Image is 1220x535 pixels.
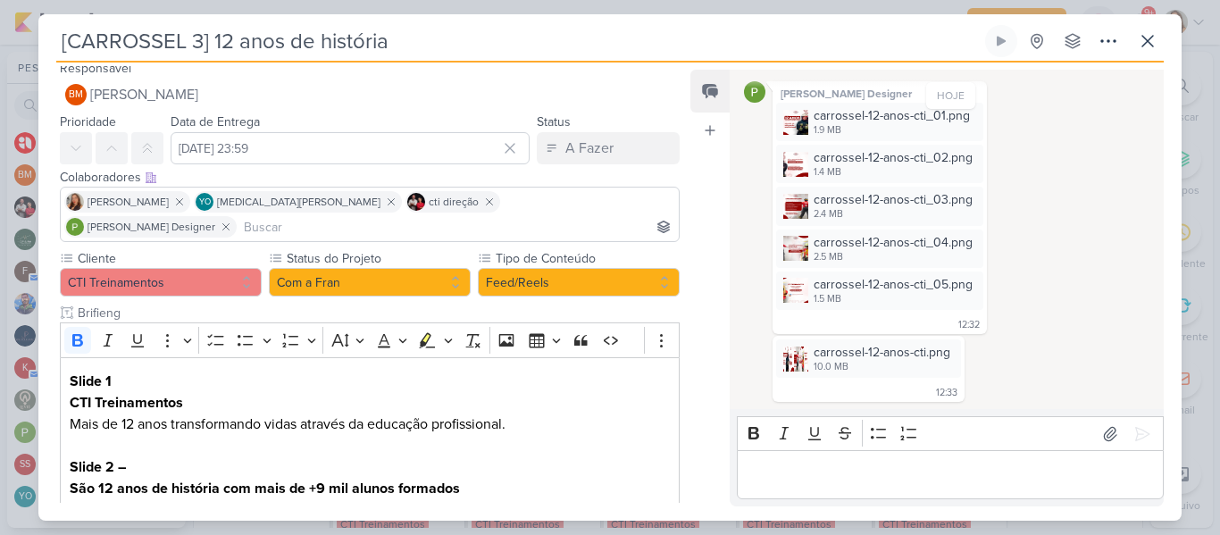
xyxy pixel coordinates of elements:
label: Status [537,114,571,130]
div: carrossel-12-anos-cti_02.png [776,145,983,183]
p: YO [199,198,211,207]
button: Feed/Reels [478,268,680,297]
span: cti direção [429,194,479,210]
button: Com a Fran [269,268,471,297]
i: Experiência que gera resultados reais no mercado de trabalho. [70,501,464,519]
div: carrossel-12-anos-cti_02.png [814,148,973,167]
img: APtZYtoJVjWWMrMpNQfTj82OLhXo5qBVaH4Fbmiu.png [783,236,808,261]
strong: Slide 1 [70,372,112,390]
p: Mais de 12 anos transformando vidas através da educação profissional. [70,371,670,435]
button: BM [PERSON_NAME] [60,79,680,111]
img: gX42GUMPseKxJgl9OaOno7uOYMawuoSLZ57uctAN.png [783,152,808,177]
div: carrossel-12-anos-cti.png [814,343,950,362]
div: Editor editing area: main [737,450,1164,499]
span: [PERSON_NAME] [90,84,198,105]
div: carrossel-12-anos-cti_01.png [814,106,970,125]
label: Responsável [60,61,131,76]
img: Paloma Paixão Designer [66,218,84,236]
div: Editor toolbar [737,416,1164,451]
label: Status do Projeto [285,249,471,268]
div: carrossel-12-anos-cti_05.png [776,272,983,310]
div: carrossel-12-anos-cti_04.png [776,230,983,268]
span: [PERSON_NAME] [88,194,169,210]
img: Paloma Paixão Designer [744,81,765,103]
div: 2.5 MB [814,250,973,264]
button: A Fazer [537,132,680,164]
div: Beth Monteiro [65,84,87,105]
strong: São 12 anos de história com mais de +9 mil alunos formados [70,480,460,497]
div: Colaboradores [60,168,680,187]
label: Tipo de Conteúdo [494,249,680,268]
span: [PERSON_NAME] Designer [88,219,215,235]
div: carrossel-12-anos-cti_03.png [814,190,973,209]
img: BvOduINiLp6iBxDmewQ8EyZeDr4Fyn7dSqOBdNES.png [783,347,808,372]
div: [PERSON_NAME] Designer [776,85,983,103]
span: [MEDICAL_DATA][PERSON_NAME] [217,194,380,210]
div: 1.4 MB [814,165,973,180]
div: 1.5 MB [814,292,973,306]
strong: Slide 2 – [70,458,126,476]
p: BM [69,90,83,100]
input: Texto sem título [74,304,680,322]
div: carrossel-12-anos-cti_05.png [814,275,973,294]
div: carrossel-12-anos-cti_01.png [776,103,983,141]
button: CTI Treinamentos [60,268,262,297]
img: CROgAmO0Wu9dD6nP3Gryu7wcnoO0ADFveRCNhnze.png [783,194,808,219]
div: 2.4 MB [814,207,973,222]
div: Yasmin Oliveira [196,193,213,211]
div: carrossel-12-anos-cti_04.png [814,233,973,252]
img: KtEJEmF1VPsKKbc5KXuWMaXfc8SXf8hcy4HVaCw4.png [783,278,808,303]
strong: CTI Treinamentos [70,394,183,412]
div: carrossel-12-anos-cti_03.png [776,187,983,225]
div: Ligar relógio [994,34,1008,48]
div: A Fazer [565,138,614,159]
input: Buscar [240,216,675,238]
div: Editor toolbar [60,322,680,357]
div: carrossel-12-anos-cti.png [776,339,961,378]
div: 10.0 MB [814,360,950,374]
div: 1.9 MB [814,123,970,138]
img: cti direção [407,193,425,211]
label: Cliente [76,249,262,268]
label: Prioridade [60,114,116,130]
label: Data de Entrega [171,114,260,130]
input: Select a date [171,132,530,164]
img: U7WuLxICFcphr99IOmu29d6rtrO42PFokopZQxFh.png [783,110,808,135]
img: Franciluce Carvalho [66,193,84,211]
input: Kard Sem Título [56,25,982,57]
div: 12:32 [958,318,980,332]
div: 12:33 [936,386,957,400]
